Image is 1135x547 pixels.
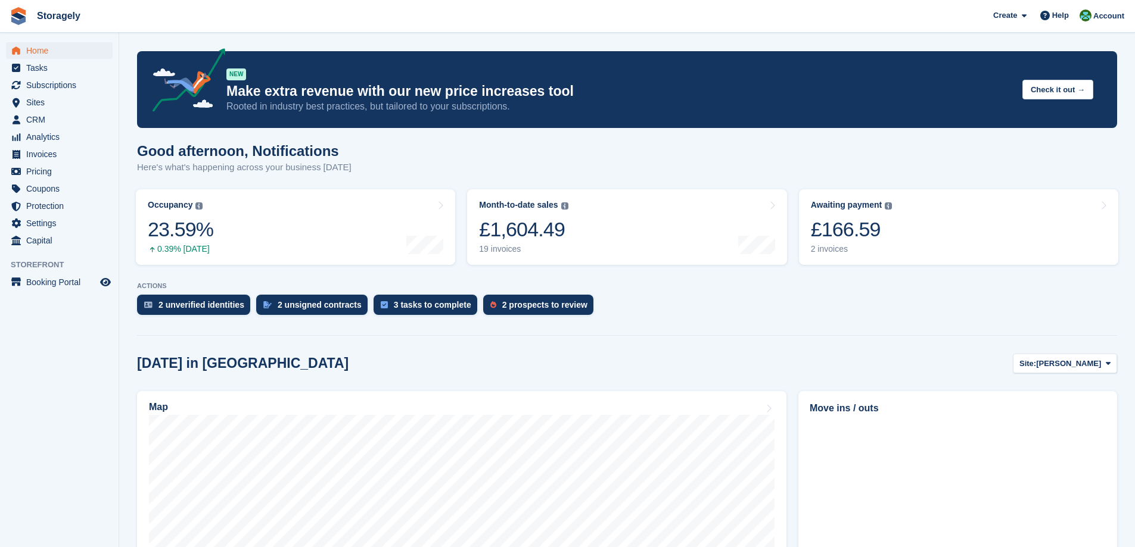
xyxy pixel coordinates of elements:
[811,244,893,254] div: 2 invoices
[26,60,98,76] span: Tasks
[479,244,568,254] div: 19 invoices
[149,402,168,412] h2: Map
[148,200,192,210] div: Occupancy
[136,189,455,265] a: Occupancy 23.59% 0.39% [DATE]
[226,83,1013,100] p: Make extra revenue with our new price increases tool
[158,300,244,310] div: 2 unverified identities
[278,300,362,310] div: 2 unsigned contracts
[479,200,558,210] div: Month-to-date sales
[993,10,1017,21] span: Create
[374,295,483,321] a: 3 tasks to complete
[137,295,256,321] a: 2 unverified identities
[1022,80,1093,99] button: Check it out →
[6,77,113,93] a: menu
[148,217,213,242] div: 23.59%
[1052,10,1069,21] span: Help
[226,68,246,80] div: NEW
[263,301,272,308] img: contract_signature_icon-13c848040528278c33f63329250d36e43548de30e8caae1d1a13099fd9432cc5.svg
[6,146,113,162] a: menu
[6,274,113,290] a: menu
[6,180,113,197] a: menu
[799,189,1118,265] a: Awaiting payment £166.59 2 invoices
[144,301,153,308] img: verify_identity-adf6edd0f0f0b5bbfe63781bf79b02c33cf7c696d77639b501bdc392416b5a36.svg
[26,163,98,180] span: Pricing
[26,94,98,111] span: Sites
[26,146,98,162] span: Invoices
[26,42,98,59] span: Home
[10,7,27,25] img: stora-icon-8386f47178a22dfd0bd8f6a31ec36ba5ce8667c1dd55bd0f319d3a0aa187defe.svg
[6,60,113,76] a: menu
[1013,354,1117,373] button: Site: [PERSON_NAME]
[6,198,113,214] a: menu
[885,202,892,210] img: icon-info-grey-7440780725fd019a000dd9b08b2336e03edf1995a4989e88bcd33f0948082b44.svg
[137,355,349,371] h2: [DATE] in [GEOGRAPHIC_DATA]
[137,282,1117,290] p: ACTIONS
[394,300,471,310] div: 3 tasks to complete
[1093,10,1124,22] span: Account
[256,295,374,321] a: 2 unsigned contracts
[381,301,388,308] img: task-75834270c22a3079a89374b754ae025e5fb1db73e45f91037f5363f120a921f8.svg
[26,232,98,249] span: Capital
[6,42,113,59] a: menu
[483,295,599,321] a: 2 prospects to review
[561,202,568,210] img: icon-info-grey-7440780725fd019a000dd9b08b2336e03edf1995a4989e88bcd33f0948082b44.svg
[26,129,98,145] span: Analytics
[811,200,882,210] div: Awaiting payment
[26,180,98,197] span: Coupons
[490,301,496,308] img: prospect-51fa495bee0391a8d652442698ab0144808aea92771e9ea1ae160a38d050c398.svg
[137,161,352,174] p: Here's what's happening across your business [DATE]
[1019,358,1036,370] span: Site:
[32,6,85,26] a: Storagely
[226,100,1013,113] p: Rooted in industry best practices, but tailored to your subscriptions.
[26,198,98,214] span: Protection
[26,274,98,290] span: Booking Portal
[467,189,786,265] a: Month-to-date sales £1,604.49 19 invoices
[502,300,587,310] div: 2 prospects to review
[811,217,893,242] div: £166.59
[137,143,352,159] h1: Good afternoon, Notifications
[148,244,213,254] div: 0.39% [DATE]
[810,401,1106,415] h2: Move ins / outs
[11,259,119,271] span: Storefront
[142,48,226,116] img: price-adjustments-announcement-icon-8257ccfd72463d97f412b2fc003d46551f7dbcb40ab6d574587a9cd5c0d94...
[26,77,98,93] span: Subscriptions
[1036,358,1101,370] span: [PERSON_NAME]
[26,215,98,232] span: Settings
[6,163,113,180] a: menu
[6,232,113,249] a: menu
[6,215,113,232] a: menu
[1080,10,1092,21] img: Notifications
[98,275,113,289] a: Preview store
[6,94,113,111] a: menu
[6,111,113,128] a: menu
[195,202,203,210] img: icon-info-grey-7440780725fd019a000dd9b08b2336e03edf1995a4989e88bcd33f0948082b44.svg
[6,129,113,145] a: menu
[479,217,568,242] div: £1,604.49
[26,111,98,128] span: CRM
